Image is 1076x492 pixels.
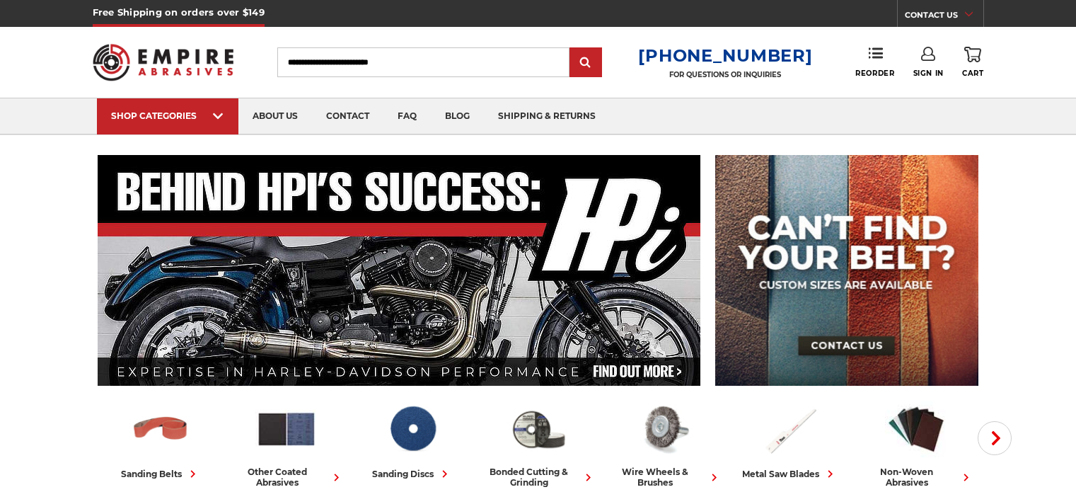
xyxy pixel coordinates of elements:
[859,399,973,488] a: non-woven abrasives
[372,467,452,481] div: sanding discs
[507,399,569,459] img: Bonded Cutting & Grinding
[98,155,701,386] img: Banner for an interview featuring Horsepower Inc who makes Harley performance upgrades featured o...
[733,399,848,481] a: metal saw blades
[962,47,983,78] a: Cart
[633,399,695,459] img: Wire Wheels & Brushes
[759,399,821,459] img: Metal Saw Blades
[855,69,894,78] span: Reorder
[238,98,312,135] a: about us
[129,399,192,459] img: Sanding Belts
[859,467,973,488] div: non-woven abrasives
[978,421,1012,455] button: Next
[121,467,200,481] div: sanding belts
[381,399,444,459] img: Sanding Discs
[229,467,344,488] div: other coated abrasives
[885,399,947,459] img: Non-woven Abrasives
[638,45,812,66] a: [PHONE_NUMBER]
[572,49,600,77] input: Submit
[383,98,431,135] a: faq
[715,155,978,386] img: promo banner for custom belts.
[103,399,218,481] a: sanding belts
[111,110,224,121] div: SHOP CATEGORIES
[93,35,234,90] img: Empire Abrasives
[607,399,722,488] a: wire wheels & brushes
[905,7,983,27] a: CONTACT US
[962,69,983,78] span: Cart
[855,47,894,77] a: Reorder
[481,399,596,488] a: bonded cutting & grinding
[484,98,610,135] a: shipping & returns
[913,69,944,78] span: Sign In
[312,98,383,135] a: contact
[355,399,470,481] a: sanding discs
[742,467,838,481] div: metal saw blades
[481,467,596,488] div: bonded cutting & grinding
[229,399,344,488] a: other coated abrasives
[638,70,812,79] p: FOR QUESTIONS OR INQUIRIES
[255,399,318,459] img: Other Coated Abrasives
[607,467,722,488] div: wire wheels & brushes
[431,98,484,135] a: blog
